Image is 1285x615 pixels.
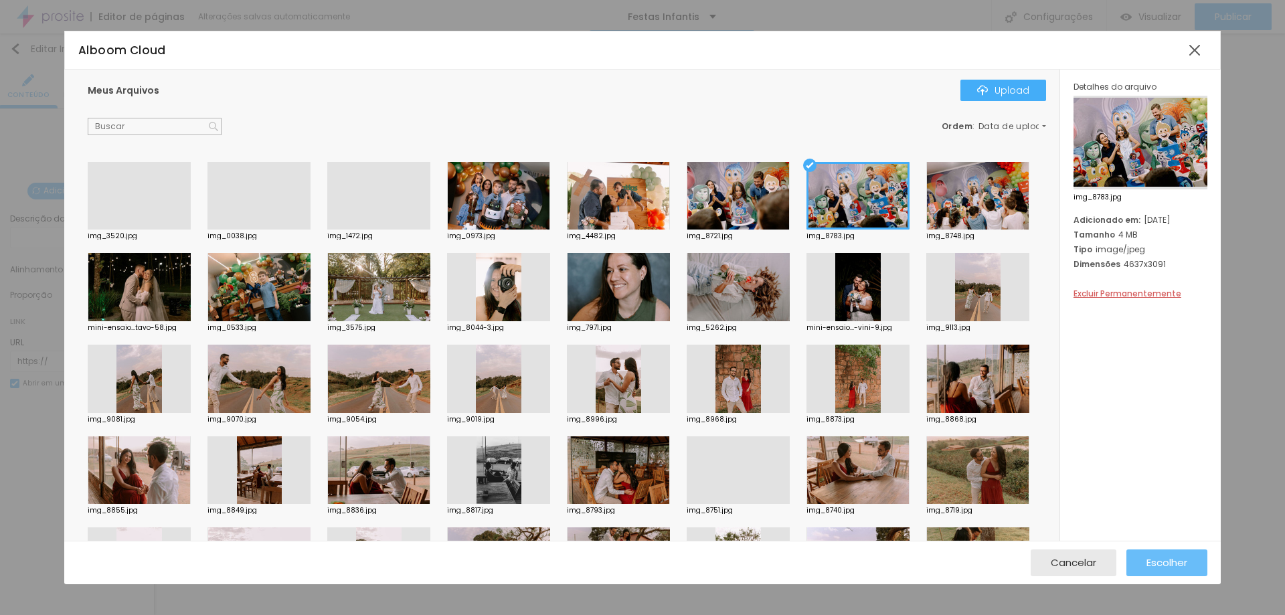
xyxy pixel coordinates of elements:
div: img_1472.jpg [327,233,430,240]
div: img_3520.jpg [88,233,191,240]
div: img_8740.jpg [806,507,910,514]
div: : [942,122,1046,130]
span: Data de upload [978,122,1048,130]
div: img_8044-3.jpg [447,325,550,331]
div: Upload [977,85,1029,96]
span: Cancelar [1051,557,1096,568]
div: img_8783.jpg [806,233,910,240]
div: 4 MB [1074,229,1207,240]
div: img_8751.jpg [687,507,790,514]
span: Ordem [942,120,973,132]
div: img_8817.jpg [447,507,550,514]
div: img_0973.jpg [447,233,550,240]
button: IconeUpload [960,80,1046,101]
div: img_8748.jpg [926,233,1029,240]
div: img_8855.jpg [88,507,191,514]
span: Alboom Cloud [78,42,166,58]
div: img_9054.jpg [327,416,430,423]
div: 4637x3091 [1074,258,1207,270]
div: img_7971.jpg [567,325,670,331]
div: img_4482.jpg [567,233,670,240]
button: Cancelar [1031,549,1116,576]
div: img_0533.jpg [207,325,311,331]
div: img_8719.jpg [926,507,1029,514]
span: Detalhes do arquivo [1074,81,1156,92]
div: img_8836.jpg [327,507,430,514]
div: img_9019.jpg [447,416,550,423]
div: img_8793.jpg [567,507,670,514]
img: Icone [209,122,218,131]
div: img_8849.jpg [207,507,311,514]
span: Adicionado em: [1074,214,1140,226]
span: Tipo [1074,244,1092,255]
div: img_8996.jpg [567,416,670,423]
div: img_8968.jpg [687,416,790,423]
div: img_8721.jpg [687,233,790,240]
div: img_5262.jpg [687,325,790,331]
span: Escolher [1146,557,1187,568]
span: img_8783.jpg [1074,194,1207,201]
div: image/jpeg [1074,244,1207,255]
div: mini-ensaio...tavo-58.jpg [88,325,191,331]
div: img_3575.jpg [327,325,430,331]
input: Buscar [88,118,222,135]
div: img_9113.jpg [926,325,1029,331]
span: Excluir Permanentemente [1074,288,1181,299]
div: img_8868.jpg [926,416,1029,423]
span: Tamanho [1074,229,1115,240]
img: Icone [977,85,988,96]
span: Dimensões [1074,258,1120,270]
div: img_8873.jpg [806,416,910,423]
div: img_9070.jpg [207,416,311,423]
div: img_0038.jpg [207,233,311,240]
button: Escolher [1126,549,1207,576]
div: mini-ensaio...-vini-9.jpg [806,325,910,331]
div: img_9081.jpg [88,416,191,423]
span: Meus Arquivos [88,84,159,97]
div: [DATE] [1074,214,1207,226]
